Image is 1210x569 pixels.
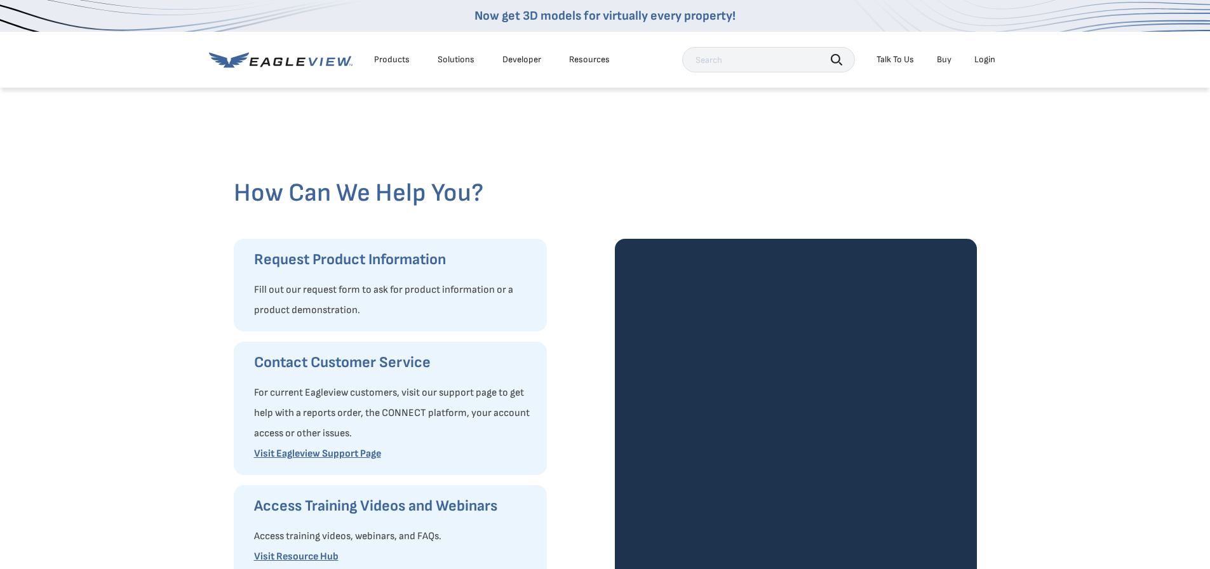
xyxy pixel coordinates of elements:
h3: Access Training Videos and Webinars [254,496,534,516]
div: Talk To Us [877,54,914,65]
a: Developer [502,54,541,65]
p: For current Eagleview customers, visit our support page to get help with a reports order, the CON... [254,383,534,444]
p: Fill out our request form to ask for product information or a product demonstration. [254,280,534,321]
div: Login [974,54,995,65]
a: Visit Eagleview Support Page [254,448,381,460]
a: Buy [937,54,951,65]
h3: Contact Customer Service [254,352,534,373]
div: Resources [569,54,610,65]
div: Products [374,54,410,65]
a: Visit Resource Hub [254,551,339,563]
input: Search [682,47,855,72]
h2: How Can We Help You? [234,178,977,208]
p: Access training videos, webinars, and FAQs. [254,526,534,547]
h3: Request Product Information [254,250,534,270]
a: Now get 3D models for virtually every property! [474,8,736,23]
div: Solutions [438,54,474,65]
